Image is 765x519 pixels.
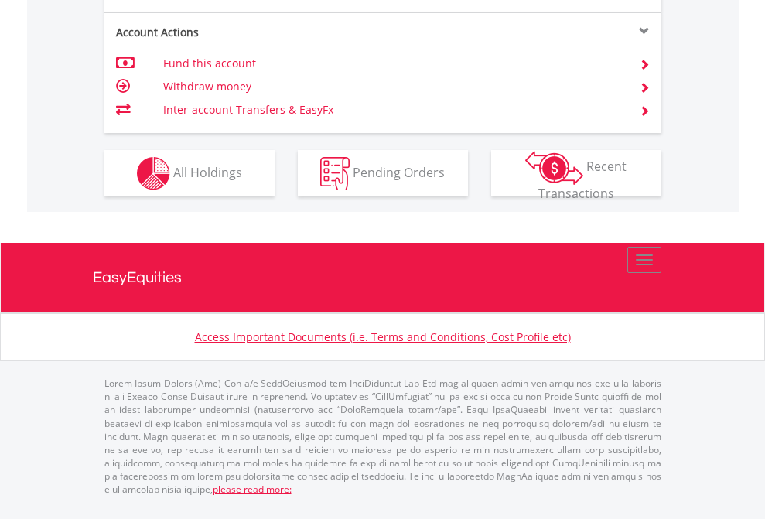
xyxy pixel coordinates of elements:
[213,483,292,496] a: please read more:
[93,243,673,312] a: EasyEquities
[525,151,583,185] img: transactions-zar-wht.png
[104,25,383,40] div: Account Actions
[195,329,571,344] a: Access Important Documents (i.e. Terms and Conditions, Cost Profile etc)
[137,157,170,190] img: holdings-wht.png
[163,52,620,75] td: Fund this account
[173,163,242,180] span: All Holdings
[320,157,350,190] img: pending_instructions-wht.png
[298,150,468,196] button: Pending Orders
[163,98,620,121] td: Inter-account Transfers & EasyFx
[163,75,620,98] td: Withdraw money
[104,377,661,496] p: Lorem Ipsum Dolors (Ame) Con a/e SeddOeiusmod tem InciDiduntut Lab Etd mag aliquaen admin veniamq...
[491,150,661,196] button: Recent Transactions
[104,150,275,196] button: All Holdings
[353,163,445,180] span: Pending Orders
